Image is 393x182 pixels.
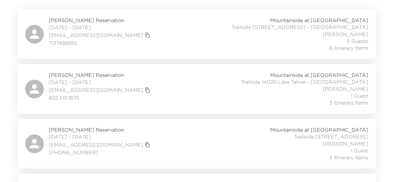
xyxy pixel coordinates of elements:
[49,32,143,39] a: [EMAIL_ADDRESS][DOMAIN_NAME]
[49,79,152,86] span: [DATE] - [DATE]
[270,72,368,78] span: Mountainside at [GEOGRAPHIC_DATA]
[49,72,152,78] span: [PERSON_NAME] Reservation
[323,86,368,92] span: [PERSON_NAME]
[49,17,152,24] span: [PERSON_NAME] Reservation
[49,149,152,156] span: [PHONE_NUMBER]
[49,133,152,140] span: [DATE] - [DATE]
[143,31,152,40] button: copy primary member email
[49,126,152,133] span: [PERSON_NAME] Reservation
[18,119,376,169] a: [PERSON_NAME] Reservation[DATE] - [DATE][EMAIL_ADDRESS][DOMAIN_NAME]copy primary member email[PHO...
[49,94,152,101] span: 602.510.1870
[241,78,368,85] span: Trailside 14020 Lake Tahoe - [GEOGRAPHIC_DATA]
[18,9,376,59] a: [PERSON_NAME] Reservation[DATE] - [DATE][EMAIL_ADDRESS][DOMAIN_NAME]copy primary member email7137...
[49,141,143,148] a: [EMAIL_ADDRESS][DOMAIN_NAME]
[231,24,368,30] span: Trailside [STREET_ADDRESS] - [GEOGRAPHIC_DATA]
[323,140,368,147] span: [PERSON_NAME]
[49,40,152,46] span: 7137489292
[294,133,368,140] span: Trailside [STREET_ADDRESS]
[347,38,368,44] span: 5 Guests
[143,140,152,149] button: copy primary member email
[18,64,376,114] a: [PERSON_NAME] Reservation[DATE] - [DATE][EMAIL_ADDRESS][DOMAIN_NAME]copy primary member email602....
[49,24,152,31] span: [DATE] - [DATE]
[270,126,368,133] span: Mountainside at [GEOGRAPHIC_DATA]
[329,99,368,106] span: 3 Itinerary Items
[49,86,143,93] a: [EMAIL_ADDRESS][DOMAIN_NAME]
[351,147,368,154] span: 1 Guest
[143,86,152,94] button: copy primary member email
[329,44,368,51] span: 8 Itinerary Items
[329,154,368,161] span: 3 Itinerary Items
[323,31,368,38] span: [PERSON_NAME]
[270,17,368,24] span: Mountainside at [GEOGRAPHIC_DATA]
[351,92,368,99] span: 1 Guest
